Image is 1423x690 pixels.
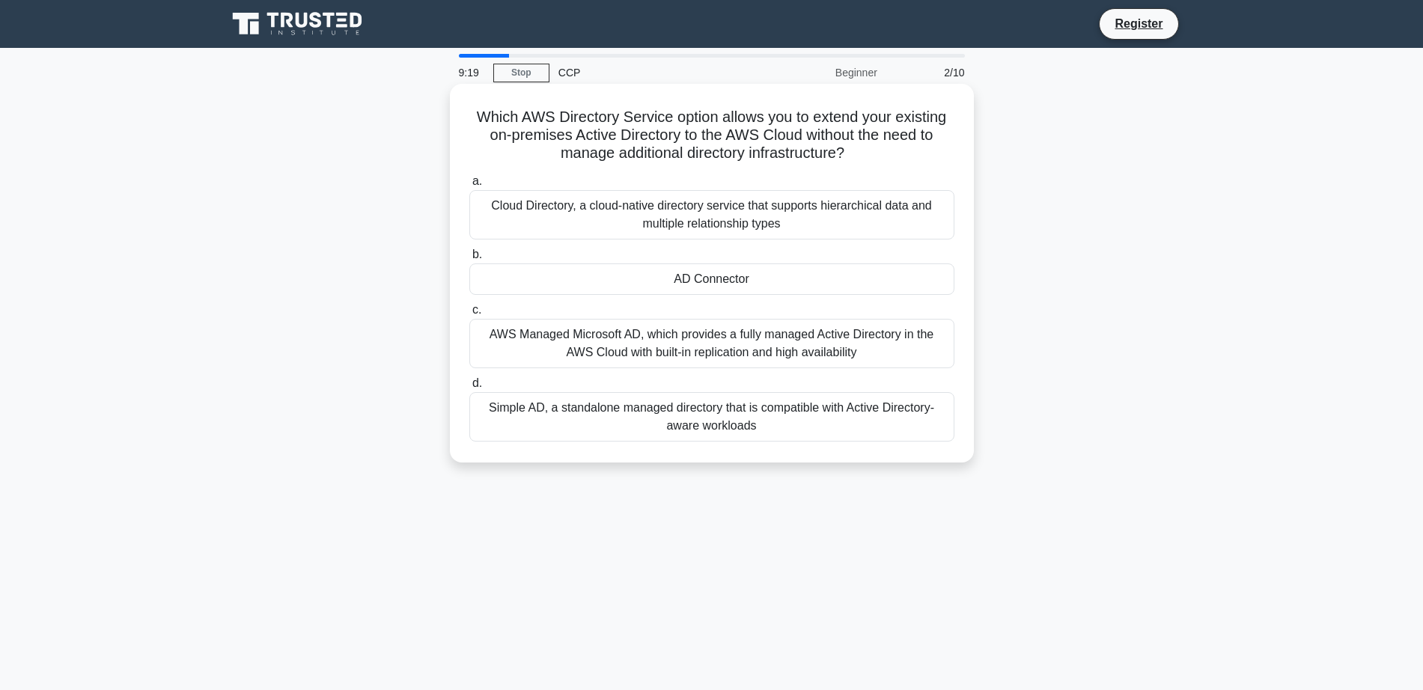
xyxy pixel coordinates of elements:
span: d. [472,376,482,389]
div: Simple AD, a standalone managed directory that is compatible with Active Directory-aware workloads [469,392,954,442]
div: Beginner [755,58,886,88]
span: a. [472,174,482,187]
a: Register [1106,14,1171,33]
span: c. [472,303,481,316]
div: 2/10 [886,58,974,88]
h5: Which AWS Directory Service option allows you to extend your existing on-premises Active Director... [468,108,956,163]
div: AWS Managed Microsoft AD, which provides a fully managed Active Directory in the AWS Cloud with b... [469,319,954,368]
div: CCP [549,58,755,88]
span: b. [472,248,482,260]
div: 9:19 [450,58,493,88]
a: Stop [493,64,549,82]
div: AD Connector [469,263,954,295]
div: Cloud Directory, a cloud-native directory service that supports hierarchical data and multiple re... [469,190,954,239]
